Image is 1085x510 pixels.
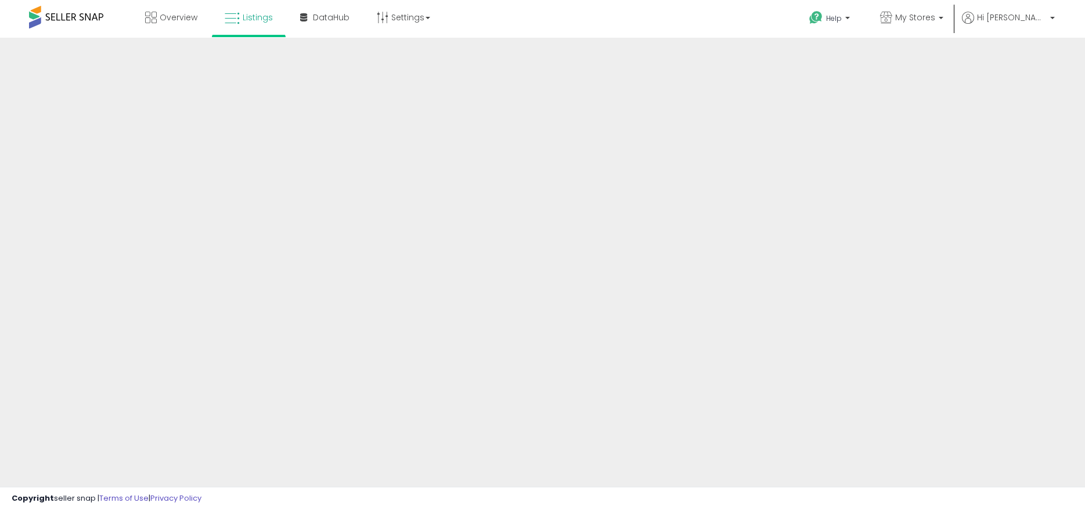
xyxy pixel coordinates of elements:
span: Overview [160,12,197,23]
span: Help [826,13,842,23]
span: Listings [243,12,273,23]
a: Privacy Policy [150,493,201,504]
span: DataHub [313,12,349,23]
a: Help [800,2,861,38]
a: Terms of Use [99,493,149,504]
div: seller snap | | [12,493,201,504]
a: Hi [PERSON_NAME] [962,12,1055,38]
strong: Copyright [12,493,54,504]
span: My Stores [895,12,935,23]
i: Get Help [809,10,823,25]
span: Hi [PERSON_NAME] [977,12,1047,23]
